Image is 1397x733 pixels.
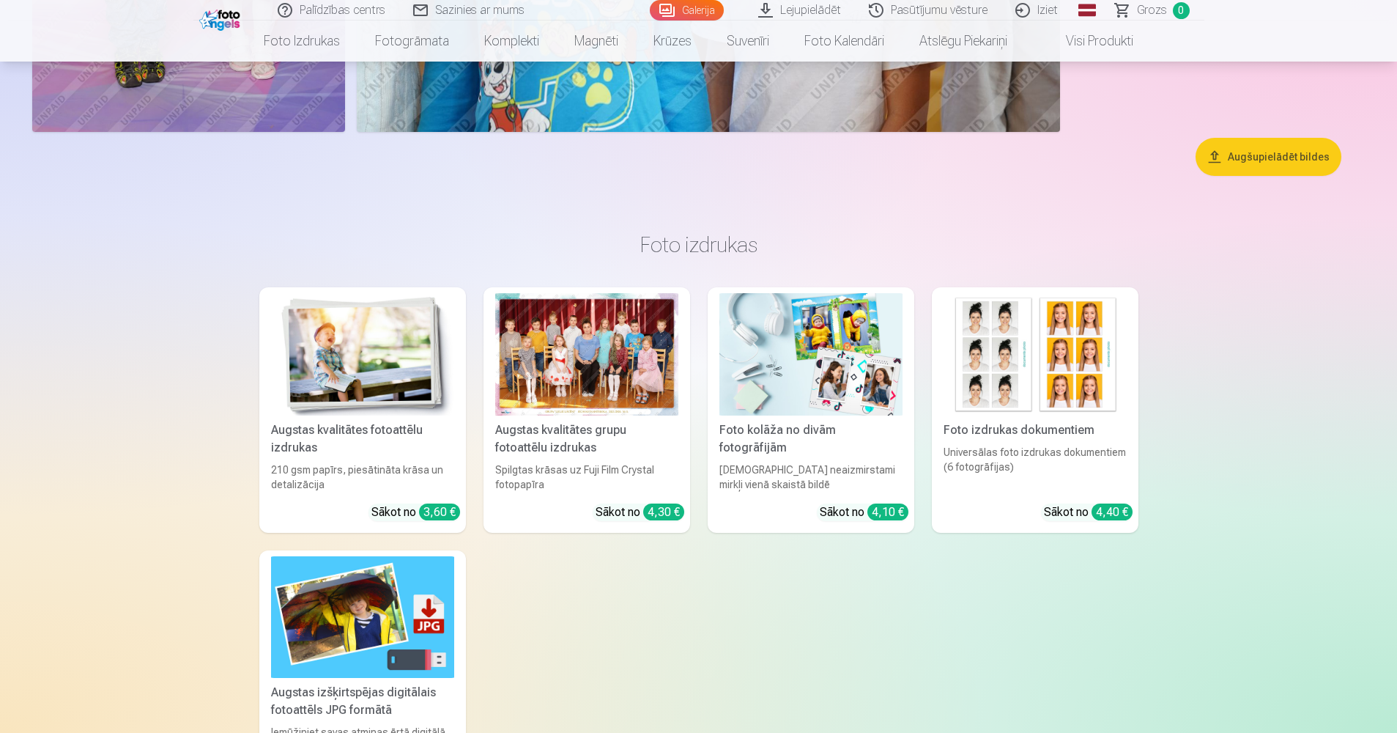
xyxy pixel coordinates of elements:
[357,21,467,62] a: Fotogrāmata
[271,556,454,679] img: Augstas izšķirtspējas digitālais fotoattēls JPG formātā
[489,421,684,457] div: Augstas kvalitātes grupu fotoattēlu izdrukas
[636,21,709,62] a: Krūzes
[902,21,1025,62] a: Atslēgu piekariņi
[787,21,902,62] a: Foto kalendāri
[708,287,914,533] a: Foto kolāža no divām fotogrāfijāmFoto kolāža no divām fotogrāfijām[DEMOGRAPHIC_DATA] neaizmirstam...
[271,232,1127,258] h3: Foto izdrukas
[265,463,460,492] div: 210 gsm papīrs, piesātināta krāsa un detalizācija
[1025,21,1151,62] a: Visi produkti
[944,293,1127,416] img: Foto izdrukas dokumentiem
[932,287,1138,533] a: Foto izdrukas dokumentiemFoto izdrukas dokumentiemUniversālas foto izdrukas dokumentiem (6 fotogr...
[1044,504,1133,521] div: Sākot no
[1196,138,1341,176] button: Augšupielādēt bildes
[1092,504,1133,520] div: 4,40 €
[714,421,908,457] div: Foto kolāža no divām fotogrāfijām
[1137,1,1167,19] span: Grozs
[483,287,690,533] a: Augstas kvalitātes grupu fotoattēlu izdrukasSpilgtas krāsas uz Fuji Film Crystal fotopapīraSākot ...
[199,6,244,31] img: /fa1
[246,21,357,62] a: Foto izdrukas
[714,463,908,492] div: [DEMOGRAPHIC_DATA] neaizmirstami mirkļi vienā skaistā bildē
[938,421,1133,439] div: Foto izdrukas dokumentiem
[265,684,460,719] div: Augstas izšķirtspējas digitālais fotoattēls JPG formātā
[643,504,684,520] div: 4,30 €
[419,504,460,520] div: 3,60 €
[265,421,460,457] div: Augstas kvalitātes fotoattēlu izdrukas
[719,293,903,416] img: Foto kolāža no divām fotogrāfijām
[938,445,1133,492] div: Universālas foto izdrukas dokumentiem (6 fotogrāfijas)
[596,504,684,521] div: Sākot no
[489,463,684,492] div: Spilgtas krāsas uz Fuji Film Crystal fotopapīra
[259,287,466,533] a: Augstas kvalitātes fotoattēlu izdrukasAugstas kvalitātes fotoattēlu izdrukas210 gsm papīrs, piesā...
[371,504,460,521] div: Sākot no
[1173,2,1190,19] span: 0
[867,504,908,520] div: 4,10 €
[467,21,557,62] a: Komplekti
[271,293,454,416] img: Augstas kvalitātes fotoattēlu izdrukas
[557,21,636,62] a: Magnēti
[709,21,787,62] a: Suvenīri
[820,504,908,521] div: Sākot no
